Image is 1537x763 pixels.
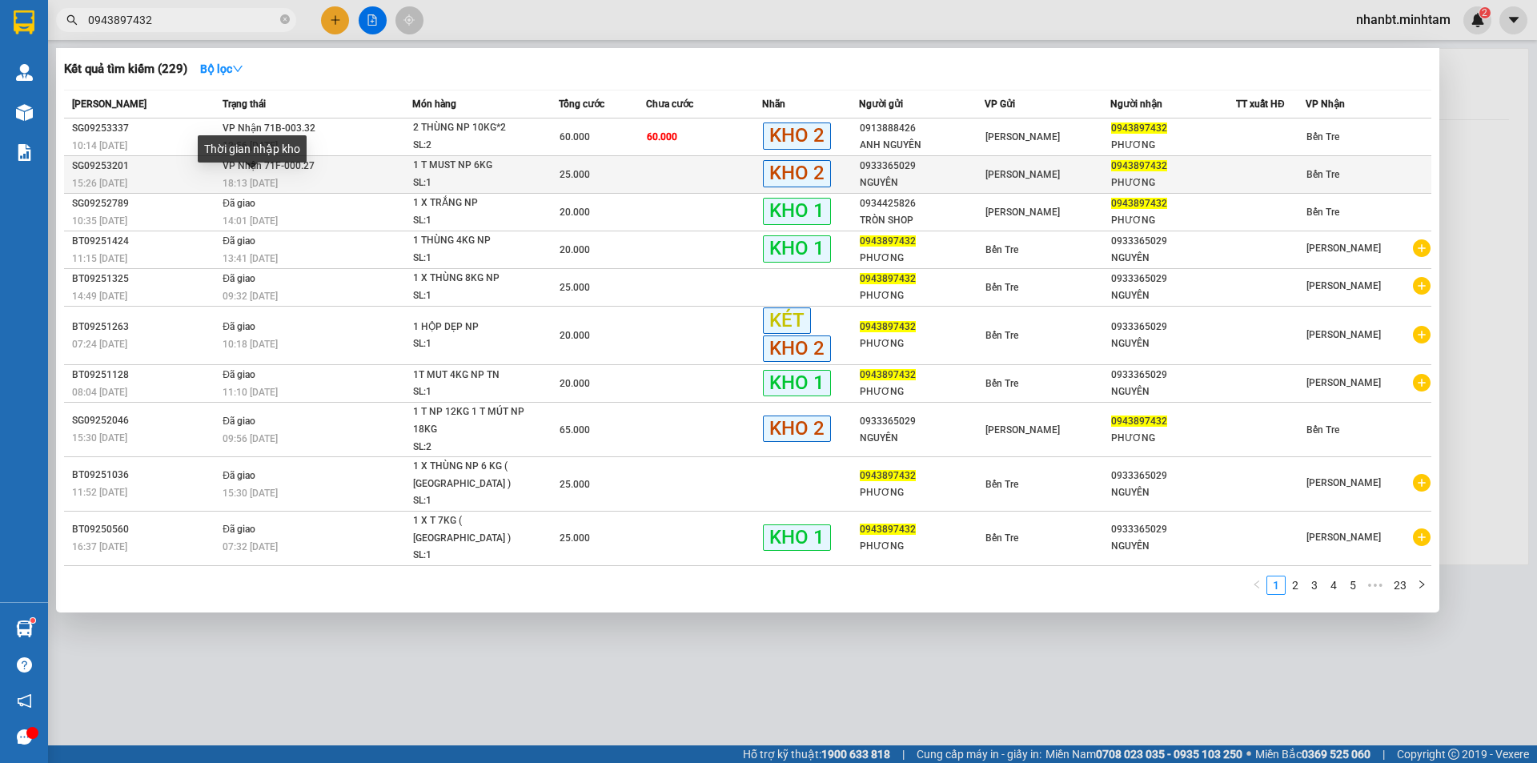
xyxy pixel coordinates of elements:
div: 1 X THÙNG NP 6 KG ( [GEOGRAPHIC_DATA] ) [413,458,533,492]
sup: 1 [30,618,35,623]
span: Đã giao [223,235,255,247]
div: 1 X THÙNG 8KG NP [413,270,533,287]
div: SL: 1 [413,212,533,230]
span: VP Nhận [1306,98,1345,110]
span: 0943897432 [860,369,916,380]
div: 2 THÙNG NP 10KG*2 [413,119,533,137]
span: 15:26 [DATE] [72,178,127,189]
span: Bến Tre [985,532,1018,544]
div: NGUYÊN [860,175,984,191]
span: 14:49 [DATE] [72,291,127,302]
span: 07:43- [5,7,134,19]
span: Nhãn [762,98,785,110]
span: 0943897432 [860,470,916,481]
div: Thời gian nhập kho [198,135,307,163]
span: 09:32 [DATE] [223,291,278,302]
div: PHƯƠNG [860,287,984,304]
div: 1 THÙNG 4KG NP [413,232,533,250]
span: Đã giao [223,369,255,380]
div: 1 X TRẮNG NP [413,195,533,212]
div: SL: 1 [413,492,533,510]
div: 0913888426 [860,120,984,137]
span: plus-circle [1413,326,1431,343]
div: 0933365029 [860,158,984,175]
span: [PERSON_NAME] [1306,329,1381,340]
div: 1 T NP 12KG 1 T MÚT NP 18KG ([GEOGRAPHIC_DATA]) [413,404,533,438]
span: Bến Tre [985,282,1018,293]
span: message [17,729,32,745]
div: TRÒN SHOP [860,212,984,229]
span: Đã giao [223,416,255,427]
div: PHƯƠNG [1111,430,1235,447]
span: 1 T MUST NP 6KG [49,112,171,130]
div: BT09251128 [72,367,218,384]
span: notification [17,693,32,709]
div: SG09253201 [72,158,218,175]
span: 11:15 [DATE] [72,253,127,264]
div: SL: 1 [413,335,533,353]
span: 0943897432 [860,235,916,247]
div: 1T MUT 4KG NP TN [413,367,533,384]
div: 0933365029 [1111,367,1235,384]
img: solution-icon [16,144,33,161]
span: KÉT [763,307,811,334]
li: 3 [1305,576,1324,595]
span: VP Gửi [985,98,1015,110]
span: search [66,14,78,26]
div: BT09251424 [72,233,218,250]
span: N.nhận: [5,100,157,112]
span: 08:04 [DATE] [72,387,127,398]
button: right [1412,576,1431,595]
div: SL: 1 [413,250,533,267]
button: Bộ lọcdown [187,56,256,82]
span: plus-circle [1413,374,1431,392]
div: BT09251325 [72,271,218,287]
span: 10:14 [DATE] [72,140,127,151]
span: 20.000 [560,244,590,255]
a: 3 [1306,576,1323,594]
span: Bến Tre [985,330,1018,341]
span: 11:52 [DATE] [72,487,127,498]
button: left [1247,576,1266,595]
span: VP Nhận 71B-003.32 [223,122,315,134]
span: KHO 1 [763,524,831,551]
div: 1 X T 7KG ( [GEOGRAPHIC_DATA] ) [413,512,533,547]
li: 1 [1266,576,1286,595]
span: KHO 2 [763,122,831,149]
img: warehouse-icon [16,620,33,637]
div: PHƯƠNG [1111,212,1235,229]
span: 25.000 [560,169,590,180]
span: 65.000 [560,424,590,436]
div: 0933365029 [1111,233,1235,250]
span: 0943897432 [860,273,916,284]
div: PHƯƠNG [860,384,984,400]
div: 0933365029 [1111,468,1235,484]
span: 20.000 [560,207,590,218]
li: Previous Page [1247,576,1266,595]
div: SL: 1 [413,384,533,401]
li: 5 [1343,576,1362,595]
div: SL: 1 [413,175,533,192]
span: 15:30 [DATE] [72,432,127,444]
span: [PERSON_NAME] [1306,377,1381,388]
input: Tìm tên, số ĐT hoặc mã đơn [88,11,277,29]
span: [DATE]- [33,7,134,19]
span: close-circle [280,14,290,24]
span: [PERSON_NAME] [985,169,1060,180]
span: 20.000 [560,330,590,341]
span: plus-circle [1413,239,1431,257]
span: KHO 1 [763,198,831,224]
span: 09:56 [DATE] [223,433,278,444]
span: Món hàng [412,98,456,110]
span: question-circle [17,657,32,673]
span: 20.000 [560,378,590,389]
span: Người nhận [1110,98,1162,110]
h3: Kết quả tìm kiếm ( 229 ) [64,61,187,78]
span: [PERSON_NAME] [985,131,1060,143]
span: Đã giao [223,524,255,535]
span: [PERSON_NAME] [985,424,1060,436]
span: 14:01 [DATE] [223,215,278,227]
strong: MĐH: [56,36,183,54]
div: SG09253337 [72,120,218,137]
div: 0933365029 [1111,319,1235,335]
